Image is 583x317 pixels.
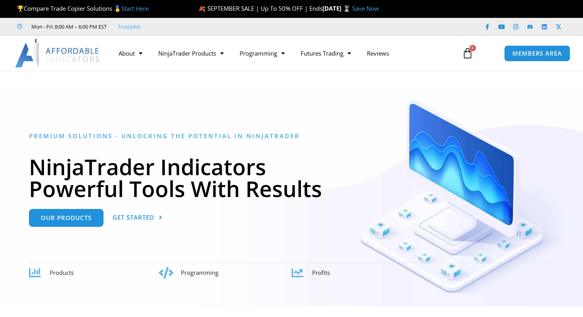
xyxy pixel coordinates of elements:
a: NinjaTrader Products [150,44,232,62]
span: Products [50,269,74,276]
a: Reviews [359,44,397,62]
a: Programming [232,44,293,62]
img: 🏆 [17,6,23,12]
h6: Premium Solutions - Unlocking the Potential in NinjaTrader [29,132,554,140]
a: Futures Trading [293,44,359,62]
span: 0 [470,45,476,51]
a: Save Now [352,4,379,12]
a: About [111,44,150,62]
span: Our Products [41,215,92,221]
span: MEMBERS AREA [512,50,562,56]
h1: NinjaTrader Indicators Powerful Tools With Results [29,156,554,199]
a: MEMBERS AREA [504,45,570,62]
a: Our Products [29,209,104,227]
strong: [DATE] ⌛ [322,4,352,12]
span: Profits [312,269,330,276]
a: 0 [450,42,485,65]
a: Trustpilot [118,22,141,31]
span: Programming [181,269,219,276]
img: LogoAI | Affordable Indicators – NinjaTrader [15,39,100,68]
span: Get Started [113,215,154,220]
a: Start Here [121,4,149,12]
nav: Menu [111,44,455,62]
span: 🍂 SEPTEMBER SALE | Up To 50% OFF | Ends [198,4,322,12]
span: Mon - Fri: 8:00 AM – 6:00 PM EST [29,22,107,31]
span: Compare Trade Copier Solutions 🥇 [17,4,149,12]
a: Get Started [113,209,163,227]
